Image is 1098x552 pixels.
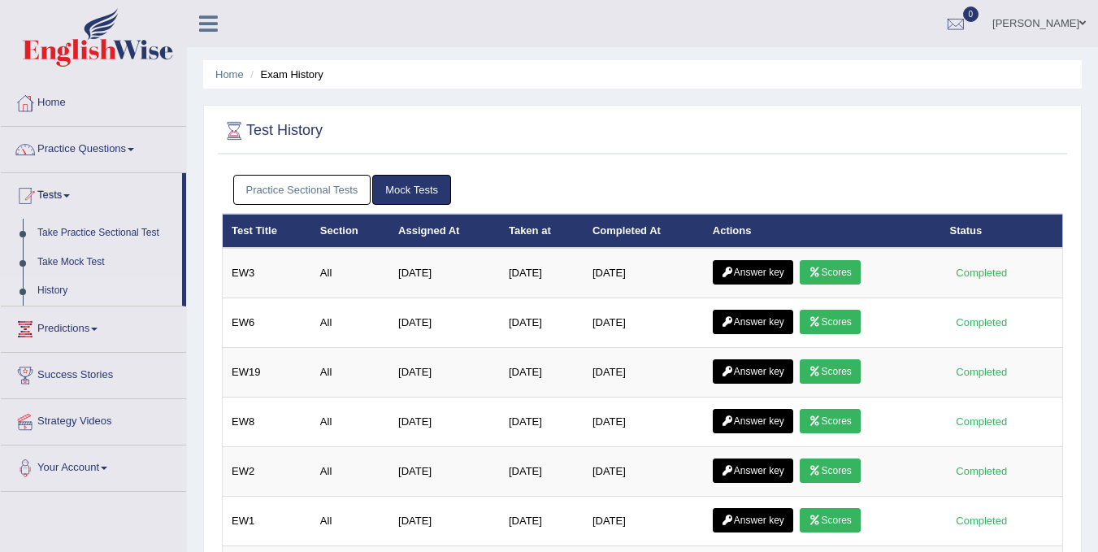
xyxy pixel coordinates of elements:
td: [DATE] [389,348,500,398]
a: Predictions [1,306,186,347]
td: [DATE] [500,447,584,497]
a: Answer key [713,409,793,433]
th: Section [311,214,389,248]
th: Taken at [500,214,584,248]
a: Home [1,80,186,121]
li: Exam History [246,67,323,82]
a: Scores [800,409,860,433]
a: Take Mock Test [30,248,182,277]
a: Take Practice Sectional Test [30,219,182,248]
td: All [311,447,389,497]
td: [DATE] [389,248,500,298]
td: [DATE] [500,348,584,398]
a: Mock Tests [372,175,451,205]
th: Assigned At [389,214,500,248]
a: History [30,276,182,306]
td: [DATE] [584,497,704,546]
th: Status [941,214,1063,248]
td: All [311,348,389,398]
a: Home [215,68,244,80]
a: Answer key [713,508,793,532]
a: Practice Sectional Tests [233,175,371,205]
th: Completed At [584,214,704,248]
td: All [311,298,389,348]
div: Completed [950,463,1013,480]
td: EW8 [223,398,311,447]
td: [DATE] [389,398,500,447]
a: Your Account [1,446,186,486]
a: Tests [1,173,182,214]
td: [DATE] [584,248,704,298]
td: [DATE] [584,398,704,447]
th: Test Title [223,214,311,248]
a: Scores [800,508,860,532]
td: [DATE] [389,447,500,497]
a: Practice Questions [1,127,186,167]
a: Scores [800,260,860,285]
td: [DATE] [389,298,500,348]
div: Completed [950,413,1013,430]
th: Actions [704,214,941,248]
td: [DATE] [500,398,584,447]
a: Scores [800,310,860,334]
td: EW3 [223,248,311,298]
a: Answer key [713,359,793,384]
td: All [311,248,389,298]
td: EW2 [223,447,311,497]
td: All [311,497,389,546]
td: [DATE] [500,298,584,348]
a: Answer key [713,260,793,285]
a: Answer key [713,459,793,483]
td: EW1 [223,497,311,546]
td: [DATE] [500,497,584,546]
a: Strategy Videos [1,399,186,440]
td: [DATE] [389,497,500,546]
a: Scores [800,459,860,483]
a: Scores [800,359,860,384]
h2: Test History [222,119,323,143]
td: [DATE] [584,348,704,398]
div: Completed [950,314,1013,331]
td: [DATE] [584,447,704,497]
div: Completed [950,512,1013,529]
div: Completed [950,363,1013,380]
td: EW6 [223,298,311,348]
a: Success Stories [1,353,186,393]
a: Answer key [713,310,793,334]
td: [DATE] [500,248,584,298]
td: EW19 [223,348,311,398]
span: 0 [963,7,979,22]
td: [DATE] [584,298,704,348]
td: All [311,398,389,447]
div: Completed [950,264,1013,281]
